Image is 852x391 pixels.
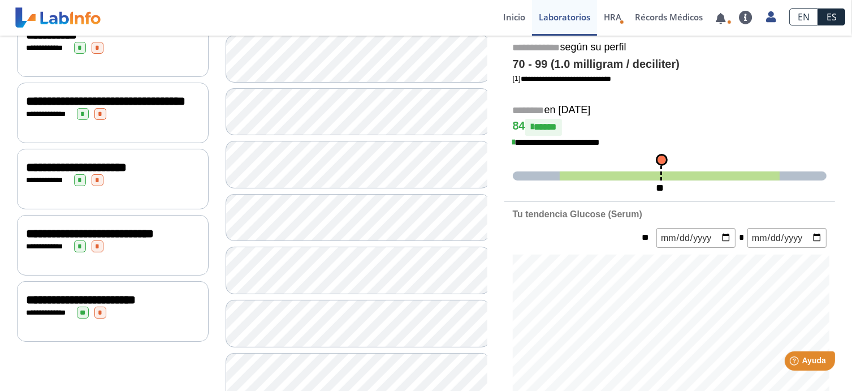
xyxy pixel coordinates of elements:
h4: 70 - 99 (1.0 milligram / deciliter) [513,58,827,71]
h4: 84 [513,119,827,136]
span: HRA [604,11,621,23]
a: ES [818,8,845,25]
a: EN [789,8,818,25]
a: [1] [513,74,611,83]
input: mm/dd/yyyy [656,228,736,248]
h5: en [DATE] [513,104,827,117]
h5: según su perfil [513,41,827,54]
b: Tu tendencia Glucose (Serum) [513,209,642,219]
iframe: Help widget launcher [751,347,840,379]
input: mm/dd/yyyy [747,228,827,248]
